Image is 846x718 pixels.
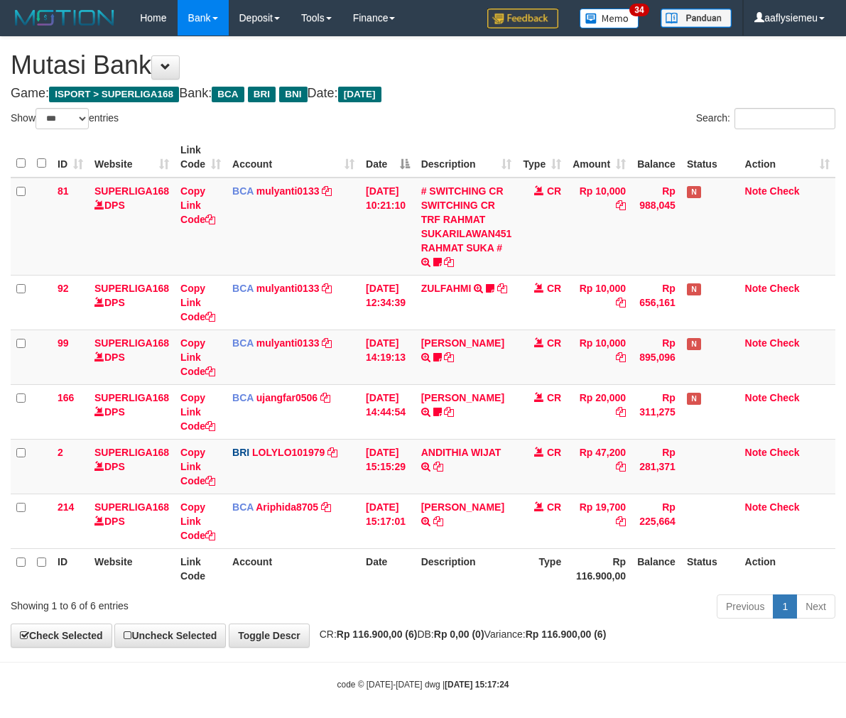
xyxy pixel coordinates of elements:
span: Has Note [687,393,701,405]
td: DPS [89,178,175,276]
a: Copy ujangfar0506 to clipboard [320,392,330,403]
a: Copy ANDITHIA WIJAT to clipboard [433,461,443,472]
span: CR [547,337,561,349]
td: Rp 656,161 [631,275,681,330]
a: Copy mulyanti0133 to clipboard [322,283,332,294]
td: [DATE] 10:21:10 [360,178,416,276]
a: Copy Link Code [180,283,215,322]
a: SUPERLIGA168 [94,447,169,458]
a: Copy Link Code [180,501,215,541]
a: Copy Link Code [180,337,215,377]
a: Note [745,447,767,458]
th: Balance [631,137,681,178]
span: CR [547,392,561,403]
td: Rp 281,371 [631,439,681,494]
td: Rp 988,045 [631,178,681,276]
span: BCA [232,501,254,513]
a: Copy Rp 19,700 to clipboard [616,516,626,527]
a: ANDITHIA WIJAT [421,447,501,458]
a: Note [745,185,767,197]
a: Copy Ariphida8705 to clipboard [321,501,331,513]
a: Check [770,447,800,458]
td: [DATE] 15:17:01 [360,494,416,548]
td: [DATE] 14:44:54 [360,384,416,439]
span: Has Note [687,186,701,198]
a: Note [745,392,767,403]
span: CR [547,501,561,513]
td: Rp 225,664 [631,494,681,548]
th: Description: activate to sort column ascending [416,137,518,178]
h4: Game: Bank: Date: [11,87,835,101]
a: ZULFAHMI [421,283,472,294]
img: MOTION_logo.png [11,7,119,28]
img: Button%20Memo.svg [580,9,639,28]
th: Link Code: activate to sort column ascending [175,137,227,178]
a: Copy Rp 10,000 to clipboard [616,352,626,363]
a: Toggle Descr [229,624,310,648]
strong: Rp 0,00 (0) [434,629,484,640]
a: 1 [773,594,797,619]
a: Note [745,337,767,349]
a: Check [770,337,800,349]
td: [DATE] 15:15:29 [360,439,416,494]
a: SUPERLIGA168 [94,337,169,349]
span: CR [547,283,561,294]
th: ID: activate to sort column ascending [52,137,89,178]
strong: [DATE] 15:17:24 [445,680,509,690]
td: Rp 10,000 [567,275,631,330]
img: panduan.png [661,9,732,28]
select: Showentries [36,108,89,129]
a: Ariphida8705 [256,501,318,513]
a: SUPERLIGA168 [94,283,169,294]
th: Description [416,548,518,589]
a: mulyanti0133 [256,283,320,294]
span: CR [547,185,561,197]
span: BCA [232,392,254,403]
td: [DATE] 12:34:39 [360,275,416,330]
td: Rp 895,096 [631,330,681,384]
a: SUPERLIGA168 [94,392,169,403]
a: Check [770,283,800,294]
strong: Rp 116.900,00 (6) [526,629,607,640]
a: Copy mulyanti0133 to clipboard [322,185,332,197]
a: SUPERLIGA168 [94,501,169,513]
span: 99 [58,337,69,349]
a: Copy MUHAMAD IQBA to clipboard [433,516,443,527]
a: mulyanti0133 [256,185,320,197]
td: Rp 19,700 [567,494,631,548]
td: Rp 20,000 [567,384,631,439]
a: Note [745,283,767,294]
span: 166 [58,392,74,403]
td: Rp 10,000 [567,330,631,384]
span: BCA [232,283,254,294]
a: ujangfar0506 [256,392,318,403]
th: Date [360,548,416,589]
a: Copy Link Code [180,447,215,486]
a: Copy Rp 10,000 to clipboard [616,297,626,308]
td: DPS [89,439,175,494]
span: BRI [232,447,249,458]
th: Account [227,548,360,589]
a: [PERSON_NAME] [421,392,504,403]
small: code © [DATE]-[DATE] dwg | [337,680,509,690]
th: Status [681,548,739,589]
a: SUPERLIGA168 [94,185,169,197]
a: Note [745,501,767,513]
a: Previous [717,594,774,619]
a: # SWITCHING CR SWITCHING CR TRF RAHMAT SUKARILAWAN451 RAHMAT SUKA # [421,185,512,254]
th: Type [517,548,567,589]
th: Website [89,548,175,589]
th: Action [739,548,835,589]
a: Check [770,185,800,197]
span: BCA [232,185,254,197]
span: BCA [212,87,244,102]
span: Has Note [687,338,701,350]
span: 34 [629,4,649,16]
span: BCA [232,337,254,349]
td: DPS [89,275,175,330]
a: [PERSON_NAME] [421,501,504,513]
a: [PERSON_NAME] [421,337,504,349]
a: Copy ZULFAHMI to clipboard [497,283,507,294]
th: Website: activate to sort column ascending [89,137,175,178]
th: Type: activate to sort column ascending [517,137,567,178]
